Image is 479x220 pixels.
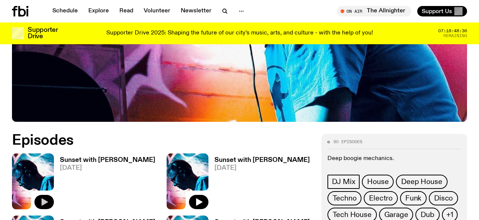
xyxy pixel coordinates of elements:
span: Dub [421,211,434,219]
span: DJ Mix [332,178,356,186]
span: 07:18:48:36 [438,29,467,33]
span: Techno [333,194,357,202]
a: Sunset with [PERSON_NAME][DATE] [54,157,155,209]
img: Simon Caldwell stands side on, looking downwards. He has headphones on. Behind him is a brightly ... [167,153,208,209]
span: Funk [405,194,421,202]
button: Support Us [417,6,467,16]
a: Techno [327,191,362,205]
a: DJ Mix [327,175,360,189]
a: Disco [429,191,458,205]
h2: Episodes [12,134,312,147]
span: Electro [369,194,393,202]
a: House [362,175,394,189]
a: Electro [364,191,398,205]
p: Deep boogie mechanics. [327,155,461,162]
span: [DATE] [214,165,310,171]
span: 90 episodes [333,140,362,144]
p: Supporter Drive 2025: Shaping the future of our city’s music, arts, and culture - with the help o... [106,30,373,37]
a: Newsletter [176,6,216,16]
span: +1 [446,211,453,219]
a: Volunteer [139,6,175,16]
h3: Sunset with [PERSON_NAME] [60,157,155,163]
span: Deep House [401,178,442,186]
a: Funk [400,191,427,205]
span: House [367,178,388,186]
span: Support Us [422,8,452,15]
button: On AirThe Allnighter [337,6,411,16]
a: Schedule [48,6,82,16]
span: Garage [384,211,408,219]
a: Explore [84,6,113,16]
a: Deep House [396,175,447,189]
h3: Sunset with [PERSON_NAME] [214,157,310,163]
a: Read [115,6,138,16]
a: Sunset with [PERSON_NAME][DATE] [208,157,310,209]
span: Tech House [333,211,372,219]
span: Disco [434,194,453,202]
h3: Supporter Drive [28,27,58,40]
span: [DATE] [60,165,155,171]
span: Remaining [443,34,467,38]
